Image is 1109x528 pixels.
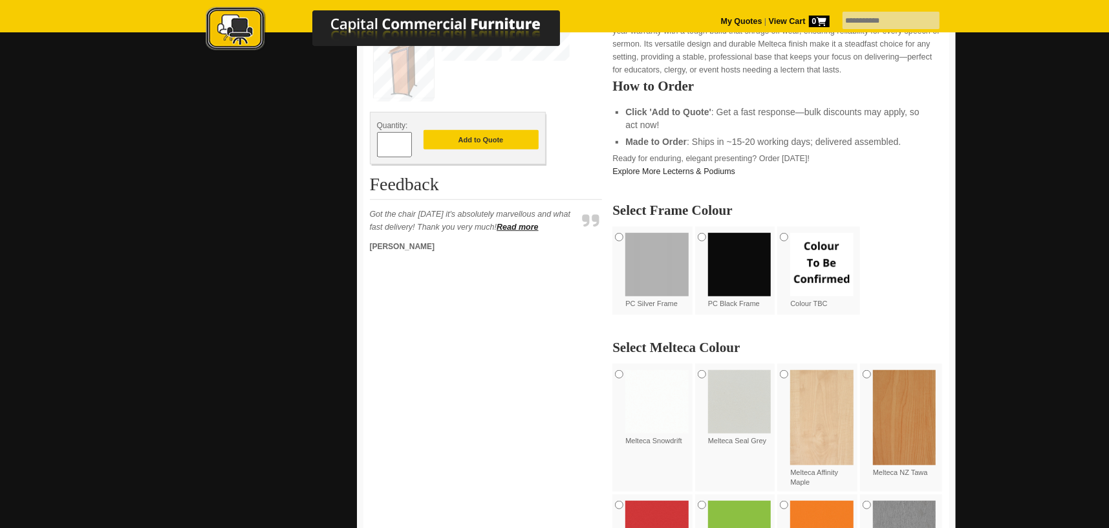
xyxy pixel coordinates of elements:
img: Melteca Seal Grey [708,370,771,434]
label: Melteca NZ Tawa [873,370,936,478]
p: Ready for enduring, elegant presenting? Order [DATE]! [612,152,942,178]
p: Got the chair [DATE] it's absolutely marvellous and what fast delivery! Thank you very much! [370,208,577,234]
img: Melteca Snowdrift [625,370,689,434]
label: Colour TBC [790,233,854,309]
a: Read more [497,223,539,232]
strong: Click 'Add to Quote' [625,107,711,117]
img: PC Silver Frame [625,233,689,296]
label: Melteca Seal Grey [708,370,771,446]
img: Capital Commercial Furniture Logo [170,6,623,54]
span: Quantity: [377,121,408,130]
li: : Ships in ~15-20 working days; delivered assembled. [625,135,929,148]
label: PC Silver Frame [625,233,689,309]
label: Melteca Affinity Maple [790,370,854,487]
p: The Lectern 3 offers a rugged, stylish solution for New Zealand presenters, blending a 3-year war... [612,12,942,76]
span: 0 [809,16,830,27]
img: PC Black Frame [708,233,771,296]
label: Melteca Snowdrift [625,370,689,446]
h2: Select Frame Colour [612,204,942,217]
h2: Select Melteca Colour [612,341,942,354]
p: [PERSON_NAME] [370,240,577,253]
img: Melteca NZ Tawa [873,370,936,465]
img: Melteca Affinity Maple [790,370,854,465]
button: Add to Quote [424,130,539,149]
strong: View Cart [769,17,830,26]
strong: Made to Order [625,137,687,147]
h2: Feedback [370,175,603,200]
h2: How to Order [612,80,942,93]
li: : Get a fast response—bulk discounts may apply, so act now! [625,105,929,131]
a: Capital Commercial Furniture Logo [170,6,623,58]
img: Colour TBC [790,233,854,296]
label: PC Black Frame [708,233,771,309]
a: Explore More Lecterns & Podiums [612,167,735,176]
a: View Cart0 [766,17,829,26]
a: My Quotes [721,17,762,26]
